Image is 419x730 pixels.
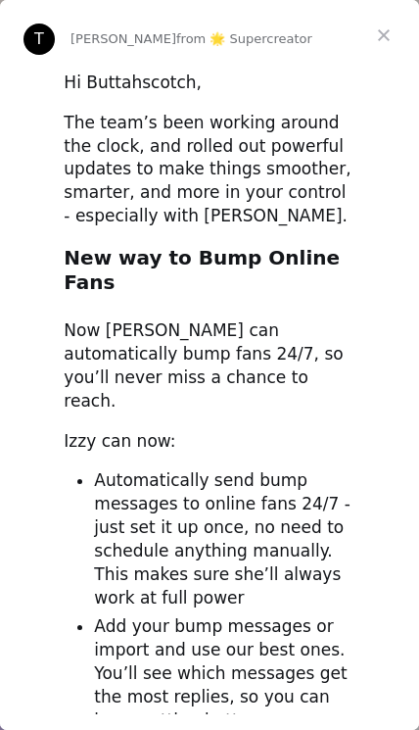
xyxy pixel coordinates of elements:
div: The team’s been working around the clock, and rolled out powerful updates to make things smoother... [64,112,354,228]
div: Izzy can now: [64,430,354,454]
div: Profile image for Tanya [23,24,55,55]
h2: New way to Bump Online Fans [64,245,354,306]
span: [PERSON_NAME] [70,31,176,46]
span: from 🌟 Supercreator [176,31,312,46]
div: Now [PERSON_NAME] can automatically bump fans 24/7, so you’ll never miss a chance to reach. [64,319,354,413]
li: Automatically send bump messages to online fans 24/7 - just set it up once, no need to schedule a... [94,469,354,610]
div: Hi Buttahscotch, [64,72,354,95]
